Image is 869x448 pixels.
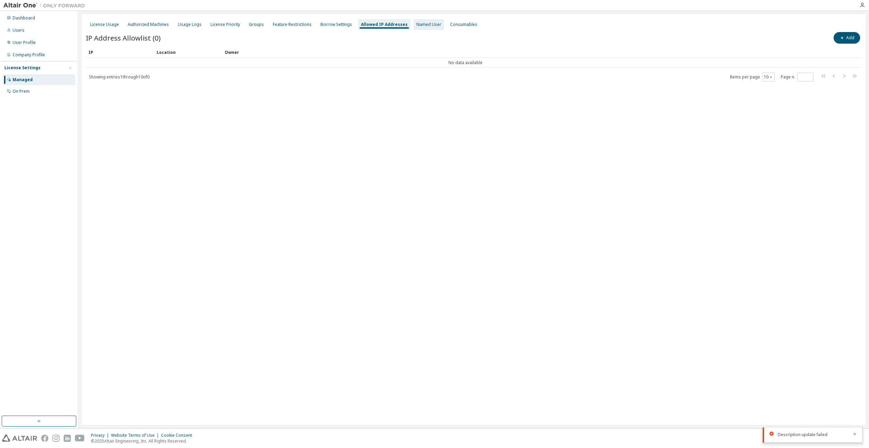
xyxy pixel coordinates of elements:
div: License Settings [4,65,41,71]
span: Items per page [730,73,775,81]
div: Authorized Machines [128,22,169,27]
div: Feature Restrictions [273,22,312,27]
div: On Prem [13,89,30,94]
div: Borrow Settings [320,22,352,27]
p: © 2025 Altair Engineering, Inc. All Rights Reserved. [91,438,196,444]
img: facebook.svg [41,435,48,442]
div: Privacy [91,433,111,438]
div: Users [13,28,25,33]
div: Location [157,47,219,58]
span: IP Address Allowlist (0) [86,33,161,43]
td: No data available [86,58,845,68]
img: youtube.svg [75,435,85,442]
img: Altair One [3,2,89,9]
div: Cookie Consent [161,433,196,438]
div: Allowed IP Addresses [361,22,408,27]
div: License Usage [90,22,119,27]
div: Usage Logs [178,22,202,27]
div: Company Profile [13,52,45,58]
div: License Priority [210,22,240,27]
div: Website Terms of Use [111,433,161,438]
span: Page n. [781,73,813,81]
div: Description update failed [778,432,849,438]
div: Owner [225,47,842,58]
div: Consumables [450,22,477,27]
span: Showing entries 1 through 10 of 0 [89,74,149,80]
button: Add [834,32,860,44]
div: User Profile [13,40,36,45]
img: altair_logo.svg [2,435,37,442]
img: linkedin.svg [64,435,71,442]
div: Groups [249,22,264,27]
button: 10 [764,74,773,80]
div: Managed [13,77,33,83]
div: Named User [416,22,441,27]
div: Dashboard [13,15,35,21]
div: IP [89,47,151,58]
img: instagram.svg [52,435,60,442]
